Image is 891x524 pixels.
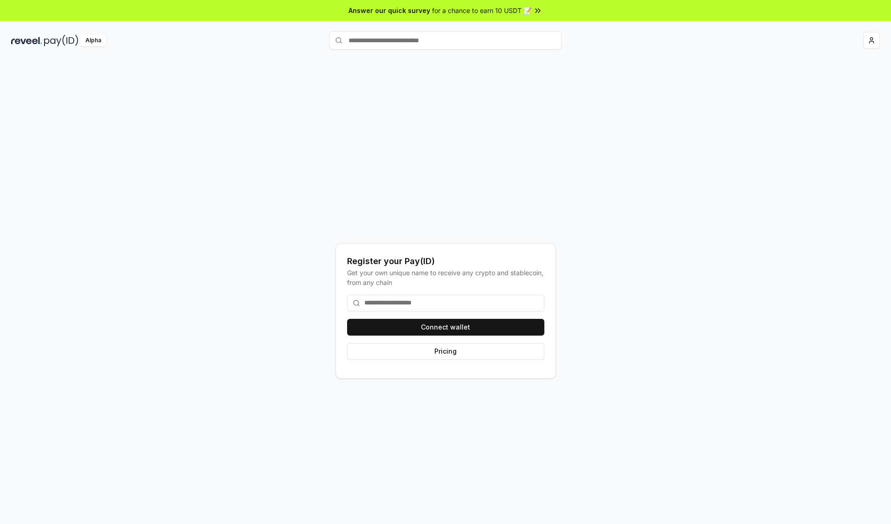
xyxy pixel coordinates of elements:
img: reveel_dark [11,35,42,46]
div: Alpha [80,35,106,46]
span: Answer our quick survey [349,6,430,15]
button: Pricing [347,343,544,360]
div: Get your own unique name to receive any crypto and stablecoin, from any chain [347,268,544,287]
button: Connect wallet [347,319,544,336]
span: for a chance to earn 10 USDT 📝 [432,6,531,15]
img: pay_id [44,35,78,46]
div: Register your Pay(ID) [347,255,544,268]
